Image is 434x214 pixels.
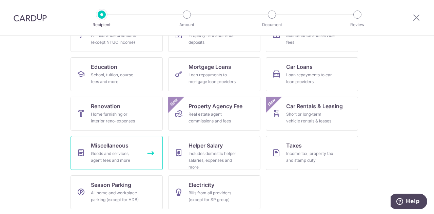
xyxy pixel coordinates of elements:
span: Car Loans [286,63,313,71]
div: Income tax, property tax and stamp duty [286,150,335,164]
img: CardUp [14,14,47,22]
span: Mortgage Loans [189,63,231,71]
div: Home furnishing or interior reno-expenses [91,111,140,124]
div: Real estate agent commissions and fees [189,111,237,124]
div: Loan repayments to car loan providers [286,72,335,85]
div: Property rent and rental deposits [189,32,237,46]
a: Season ParkingAll home and workplace parking (except for HDB) [71,175,163,209]
span: Education [91,63,117,71]
a: Helper SalaryIncludes domestic helper salaries, expenses and more [168,136,260,170]
span: Helper Salary [189,141,223,150]
span: New [266,97,277,108]
a: RenovationHome furnishing or interior reno-expenses [71,97,163,131]
span: Season Parking [91,181,131,189]
div: School, tuition, course fees and more [91,72,140,85]
span: New [169,97,180,108]
div: Loan repayments to mortgage loan providers [189,72,237,85]
p: Recipient [77,21,127,28]
a: Car LoansLoan repayments to car loan providers [266,57,358,91]
div: Maintenance and service fees [286,32,335,46]
span: Electricity [189,181,214,189]
span: Property Agency Fee [189,102,242,110]
a: Mortgage LoansLoan repayments to mortgage loan providers [168,57,260,91]
span: Renovation [91,102,120,110]
div: All home and workplace parking (except for HDB) [91,190,140,203]
div: All insurance premiums (except NTUC Income) [91,32,140,46]
a: Car Rentals & LeasingShort or long‑term vehicle rentals & leasesNew [266,97,358,131]
a: EducationSchool, tuition, course fees and more [71,57,163,91]
p: Amount [162,21,212,28]
span: Car Rentals & Leasing [286,102,343,110]
div: Includes domestic helper salaries, expenses and more [189,150,237,171]
div: Bills from all providers (except for SP group) [189,190,237,203]
a: ElectricityBills from all providers (except for SP group) [168,175,260,209]
a: Property Agency FeeReal estate agent commissions and feesNew [168,97,260,131]
a: TaxesIncome tax, property tax and stamp duty [266,136,358,170]
p: Review [332,21,382,28]
div: Goods and services, agent fees and more [91,150,140,164]
span: Miscellaneous [91,141,129,150]
p: Document [247,21,297,28]
div: Short or long‑term vehicle rentals & leases [286,111,335,124]
iframe: Opens a widget where you can find more information [391,194,427,211]
span: Taxes [286,141,302,150]
a: MiscellaneousGoods and services, agent fees and more [71,136,163,170]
